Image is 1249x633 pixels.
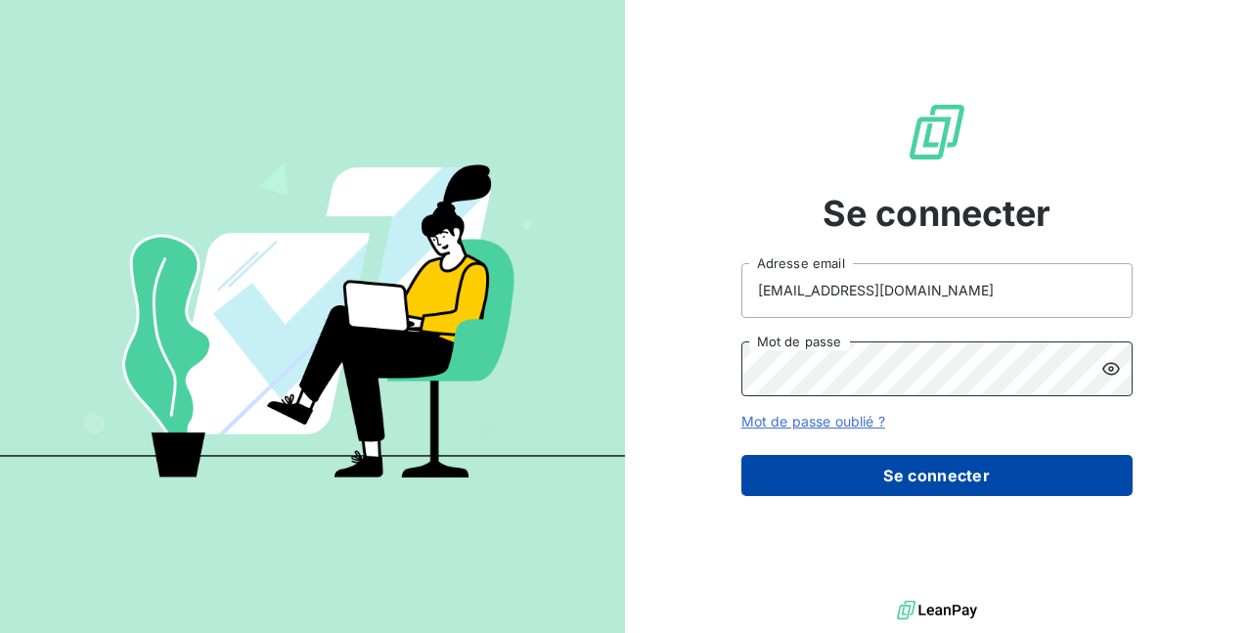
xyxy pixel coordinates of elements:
a: Mot de passe oublié ? [741,413,885,430]
img: logo [897,596,977,625]
span: Se connecter [823,187,1051,240]
input: placeholder [741,263,1133,318]
button: Se connecter [741,455,1133,496]
img: Logo LeanPay [906,101,968,163]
